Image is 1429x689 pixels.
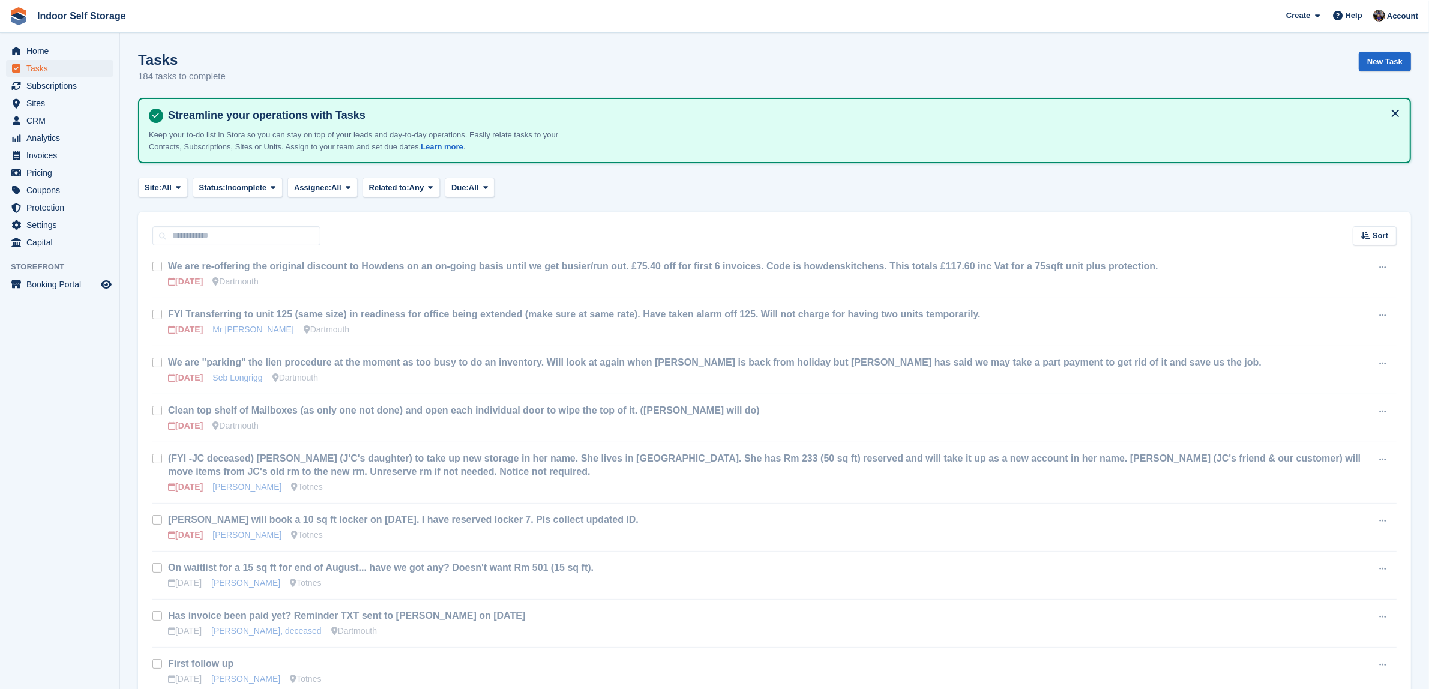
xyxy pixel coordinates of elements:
[6,77,113,94] a: menu
[26,43,98,59] span: Home
[6,147,113,164] a: menu
[26,164,98,181] span: Pricing
[6,182,113,199] a: menu
[10,7,28,25] img: stora-icon-8386f47178a22dfd0bd8f6a31ec36ba5ce8667c1dd55bd0f319d3a0aa187defe.svg
[138,52,226,68] h1: Tasks
[11,261,119,273] span: Storefront
[26,217,98,233] span: Settings
[138,70,226,83] p: 184 tasks to complete
[32,6,131,26] a: Indoor Self Storage
[6,95,113,112] a: menu
[26,77,98,94] span: Subscriptions
[421,142,463,151] a: Learn more
[1387,10,1418,22] span: Account
[6,43,113,59] a: menu
[1346,10,1362,22] span: Help
[6,217,113,233] a: menu
[26,234,98,251] span: Capital
[6,112,113,129] a: menu
[149,129,569,152] p: Keep your to-do list in Stora so you can stay on top of your leads and day-to-day operations. Eas...
[26,60,98,77] span: Tasks
[1373,10,1385,22] img: Sandra Pomeroy
[1359,52,1411,71] a: New Task
[99,277,113,292] a: Preview store
[6,234,113,251] a: menu
[26,95,98,112] span: Sites
[26,147,98,164] span: Invoices
[26,276,98,293] span: Booking Portal
[6,199,113,216] a: menu
[6,164,113,181] a: menu
[163,109,1400,122] h4: Streamline your operations with Tasks
[1286,10,1310,22] span: Create
[26,199,98,216] span: Protection
[26,130,98,146] span: Analytics
[26,182,98,199] span: Coupons
[26,112,98,129] span: CRM
[6,130,113,146] a: menu
[6,276,113,293] a: menu
[6,60,113,77] a: menu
